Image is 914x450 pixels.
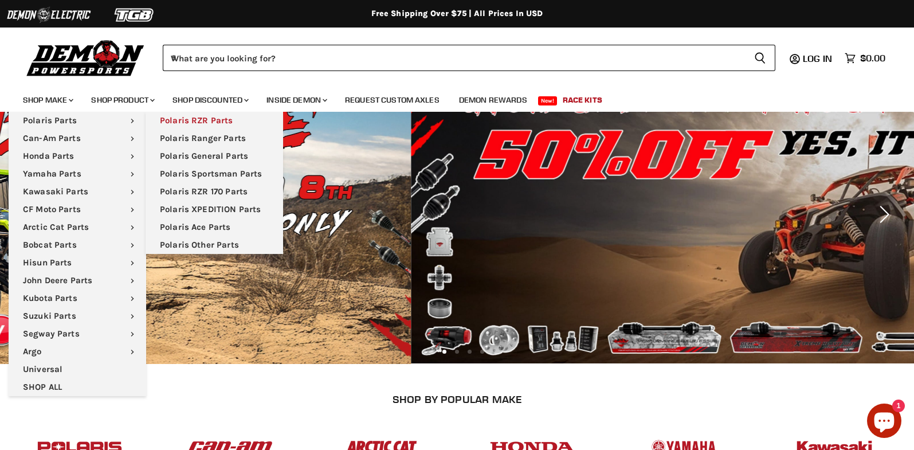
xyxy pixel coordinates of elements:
a: Kawasaki Parts [9,183,146,201]
a: Arctic Cat Parts [9,218,146,236]
a: Shop Discounted [164,88,256,112]
a: Polaris General Parts [146,147,283,165]
a: Log in [798,53,839,64]
span: Log in [803,53,832,64]
a: Polaris RZR Parts [146,112,283,130]
ul: Main menu [14,84,882,112]
a: $0.00 [839,50,891,66]
a: Argo [9,343,146,361]
li: Page dot 5 [480,350,484,354]
a: Polaris Sportsman Parts [146,165,283,183]
a: Race Kits [554,88,611,112]
img: TGB Logo 2 [92,4,178,26]
button: Search [745,45,775,71]
h2: SHOP BY POPULAR MAKE [14,393,900,405]
li: Page dot 1 [430,350,434,354]
a: Shop Product [83,88,162,112]
ul: Main menu [146,112,283,254]
li: Page dot 3 [455,350,459,354]
a: Segway Parts [9,325,146,343]
span: $0.00 [860,53,885,64]
a: Polaris XPEDITION Parts [146,201,283,218]
li: Page dot 4 [468,350,472,354]
a: Polaris RZR 170 Parts [146,183,283,201]
a: Inside Demon [258,88,334,112]
inbox-online-store-chat: Shopify online store chat [864,404,905,441]
img: Demon Electric Logo 2 [6,4,92,26]
a: Polaris Ace Parts [146,218,283,236]
a: Yamaha Parts [9,165,146,183]
a: Bobcat Parts [9,236,146,254]
li: Page dot 2 [442,350,446,354]
ul: Main menu [9,112,146,396]
a: SHOP ALL [9,378,146,396]
a: Demon Rewards [450,88,536,112]
a: Suzuki Parts [9,307,146,325]
input: When autocomplete results are available use up and down arrows to review and enter to select [163,45,745,71]
img: Demon Powersports [23,37,148,78]
a: John Deere Parts [9,272,146,289]
a: Polaris Ranger Parts [146,130,283,147]
a: Request Custom Axles [336,88,448,112]
button: Next [871,203,894,226]
span: New! [538,96,558,105]
a: Universal [9,361,146,378]
a: Hisun Parts [9,254,146,272]
a: Polaris Parts [9,112,146,130]
a: CF Moto Parts [9,201,146,218]
a: Can-Am Parts [9,130,146,147]
a: Polaris Other Parts [146,236,283,254]
form: Product [163,45,775,71]
a: Honda Parts [9,147,146,165]
a: Kubota Parts [9,289,146,307]
a: Shop Make [14,88,80,112]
